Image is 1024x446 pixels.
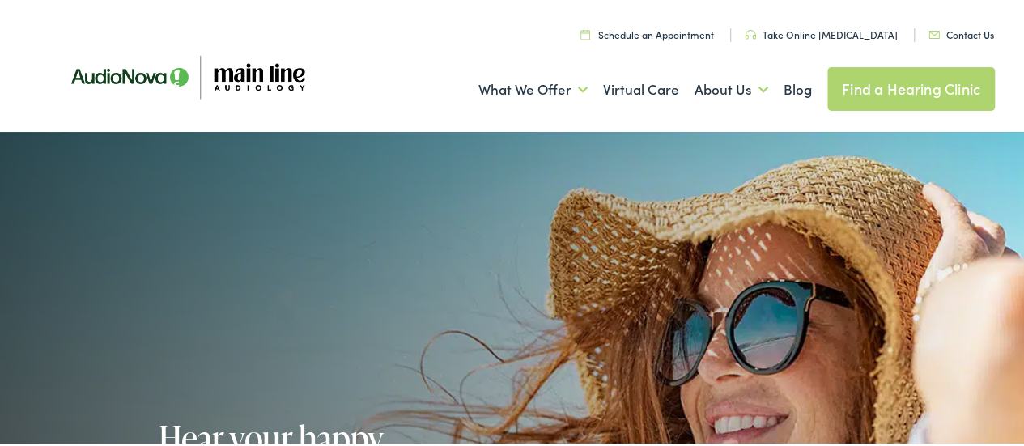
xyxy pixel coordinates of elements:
[745,25,898,39] a: Take Online [MEDICAL_DATA]
[603,57,679,117] a: Virtual Care
[928,28,940,36] img: utility icon
[928,25,994,39] a: Contact Us
[580,27,590,37] img: utility icon
[827,65,995,108] a: Find a Hearing Clinic
[580,25,714,39] a: Schedule an Appointment
[745,28,756,37] img: utility icon
[695,57,768,117] a: About Us
[478,57,588,117] a: What We Offer
[784,57,812,117] a: Blog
